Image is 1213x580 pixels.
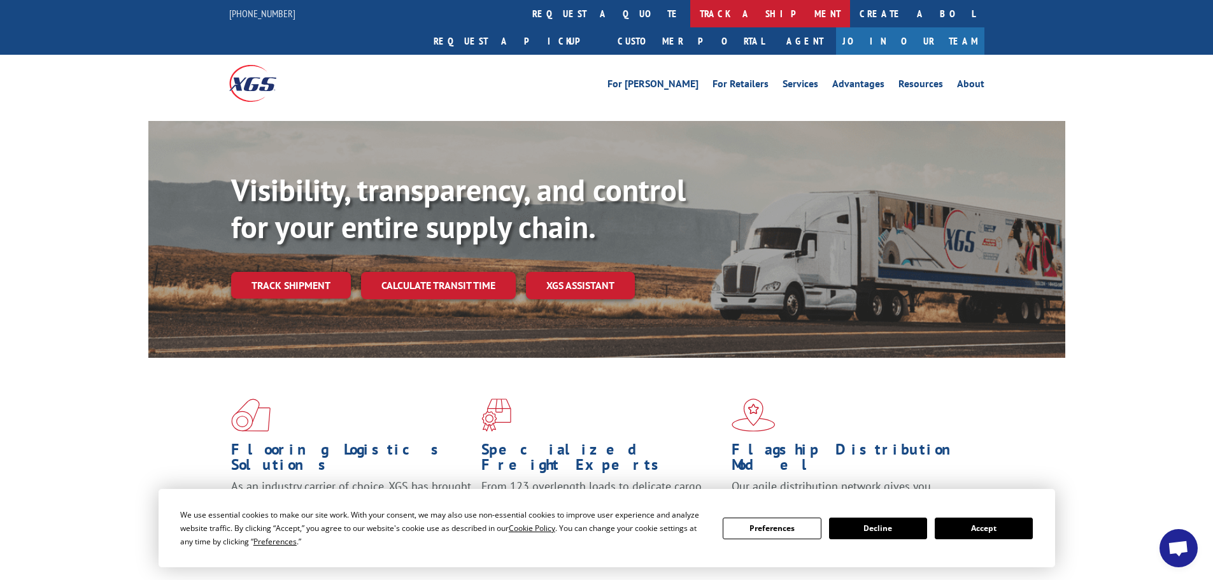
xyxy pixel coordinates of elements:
[783,79,818,93] a: Services
[732,399,776,432] img: xgs-icon-flagship-distribution-model-red
[898,79,943,93] a: Resources
[723,518,821,539] button: Preferences
[231,399,271,432] img: xgs-icon-total-supply-chain-intelligence-red
[481,479,722,535] p: From 123 overlength loads to delicate cargo, our experienced staff knows the best way to move you...
[424,27,608,55] a: Request a pickup
[231,479,471,524] span: As an industry carrier of choice, XGS has brought innovation and dedication to flooring logistics...
[481,399,511,432] img: xgs-icon-focused-on-flooring-red
[361,272,516,299] a: Calculate transit time
[957,79,984,93] a: About
[481,442,722,479] h1: Specialized Freight Experts
[607,79,699,93] a: For [PERSON_NAME]
[713,79,769,93] a: For Retailers
[732,479,966,509] span: Our agile distribution network gives you nationwide inventory management on demand.
[253,536,297,547] span: Preferences
[180,508,707,548] div: We use essential cookies to make our site work. With your consent, we may also use non-essential ...
[509,523,555,534] span: Cookie Policy
[231,170,686,246] b: Visibility, transparency, and control for your entire supply chain.
[829,518,927,539] button: Decline
[231,272,351,299] a: Track shipment
[832,79,884,93] a: Advantages
[774,27,836,55] a: Agent
[732,442,972,479] h1: Flagship Distribution Model
[836,27,984,55] a: Join Our Team
[608,27,774,55] a: Customer Portal
[1160,529,1198,567] a: Open chat
[526,272,635,299] a: XGS ASSISTANT
[935,518,1033,539] button: Accept
[159,489,1055,567] div: Cookie Consent Prompt
[229,7,295,20] a: [PHONE_NUMBER]
[231,442,472,479] h1: Flooring Logistics Solutions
